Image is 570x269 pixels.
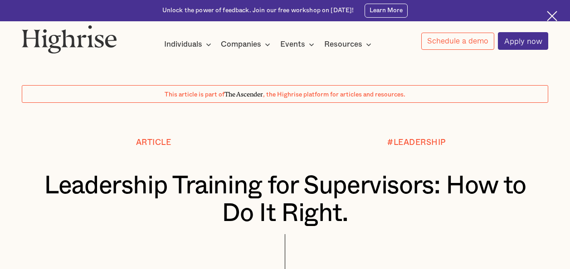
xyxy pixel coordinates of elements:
[280,39,305,50] div: Events
[22,25,117,53] img: Highrise logo
[498,32,548,50] a: Apply now
[263,91,405,98] span: , the Highrise platform for articles and resources.
[387,138,446,147] div: #LEADERSHIP
[280,39,317,50] div: Events
[165,91,224,98] span: This article is part of
[324,39,362,50] div: Resources
[224,89,263,96] span: The Ascender
[136,138,171,147] div: Article
[221,39,261,50] div: Companies
[547,11,557,21] img: Cross icon
[44,172,526,228] h1: Leadership Training for Supervisors: How to Do It Right.
[221,39,273,50] div: Companies
[164,39,202,50] div: Individuals
[162,6,354,15] div: Unlock the power of feedback. Join our free workshop on [DATE]!
[164,39,214,50] div: Individuals
[365,4,408,17] a: Learn More
[421,33,495,50] a: Schedule a demo
[324,39,374,50] div: Resources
